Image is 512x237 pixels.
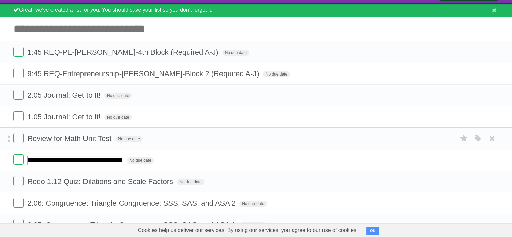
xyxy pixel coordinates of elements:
[27,91,102,99] span: 2.05 Journal: Get to It!
[13,154,24,165] label: Done
[27,48,220,56] span: 1:45 REQ-PE-[PERSON_NAME]-4th Block (Required A-J)
[27,177,175,186] span: Redo 1.12 Quiz: Dilations and Scale Factors
[127,157,154,164] span: No due date
[13,111,24,121] label: Done
[263,71,290,77] span: No due date
[177,179,204,185] span: No due date
[104,93,132,99] span: No due date
[457,133,470,144] label: Star task
[239,222,267,228] span: No due date
[13,68,24,78] label: Done
[27,113,102,121] span: 1.05 Journal: Get to It!
[27,134,113,143] span: Review for Math Unit Test
[13,198,24,208] label: Done
[27,199,237,207] span: 2.06: Congruence: Triangle Congruence: SSS, SAS, and ASA 2
[13,47,24,57] label: Done
[239,201,267,207] span: No due date
[366,227,379,235] button: OK
[104,114,132,120] span: No due date
[13,219,24,229] label: Done
[13,176,24,186] label: Done
[13,133,24,143] label: Done
[27,220,237,229] span: 2.05: Congruence: Triangle Congruence: SSS, SAS, and ASA 1
[222,50,249,56] span: No due date
[115,136,143,142] span: No due date
[131,224,365,237] span: Cookies help us deliver our services. By using our services, you agree to our use of cookies.
[13,90,24,100] label: Done
[27,69,261,78] span: 9:45 REQ-Entrepreneurship-[PERSON_NAME]-Block 2 (Required A-J)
